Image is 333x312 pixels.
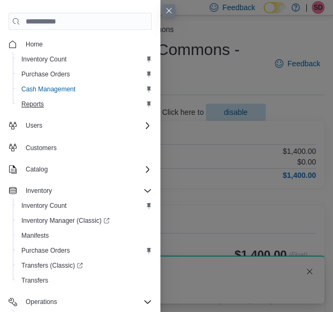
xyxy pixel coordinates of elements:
[4,139,156,155] button: Customers
[13,243,156,258] button: Purchase Orders
[21,119,152,132] span: Users
[17,214,114,227] a: Inventory Manager (Classic)
[4,36,156,52] button: Home
[17,229,53,242] a: Manifests
[13,52,156,67] button: Inventory Count
[21,163,52,176] button: Catalog
[21,216,110,225] span: Inventory Manager (Classic)
[17,199,71,212] a: Inventory Count
[4,118,156,133] button: Users
[4,183,156,198] button: Inventory
[21,261,83,270] span: Transfers (Classic)
[21,201,67,210] span: Inventory Count
[13,67,156,82] button: Purchase Orders
[13,213,156,228] a: Inventory Manager (Classic)
[26,40,43,49] span: Home
[26,165,48,174] span: Catalog
[17,244,74,257] a: Purchase Orders
[21,70,70,79] span: Purchase Orders
[26,144,57,152] span: Customers
[13,258,156,273] a: Transfers (Classic)
[21,100,44,108] span: Reports
[17,229,152,242] span: Manifests
[21,231,49,240] span: Manifests
[26,121,42,130] span: Users
[17,68,74,81] a: Purchase Orders
[21,55,67,64] span: Inventory Count
[17,98,48,111] a: Reports
[21,184,152,197] span: Inventory
[17,214,152,227] span: Inventory Manager (Classic)
[162,4,175,17] button: Close this dialog
[17,53,71,66] a: Inventory Count
[17,83,80,96] a: Cash Management
[17,53,152,66] span: Inventory Count
[21,141,152,154] span: Customers
[26,186,52,195] span: Inventory
[17,98,152,111] span: Reports
[4,162,156,177] button: Catalog
[21,142,61,154] a: Customers
[17,259,152,272] span: Transfers (Classic)
[17,274,152,287] span: Transfers
[21,276,48,285] span: Transfers
[17,68,152,81] span: Purchase Orders
[21,163,152,176] span: Catalog
[21,37,152,51] span: Home
[17,244,152,257] span: Purchase Orders
[17,259,87,272] a: Transfers (Classic)
[21,295,61,308] button: Operations
[17,199,152,212] span: Inventory Count
[26,298,57,306] span: Operations
[21,295,152,308] span: Operations
[17,274,52,287] a: Transfers
[21,38,47,51] a: Home
[13,228,156,243] button: Manifests
[13,97,156,112] button: Reports
[21,184,56,197] button: Inventory
[4,294,156,309] button: Operations
[17,83,152,96] span: Cash Management
[21,85,75,93] span: Cash Management
[13,198,156,213] button: Inventory Count
[21,119,47,132] button: Users
[21,246,70,255] span: Purchase Orders
[13,82,156,97] button: Cash Management
[13,273,156,288] button: Transfers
